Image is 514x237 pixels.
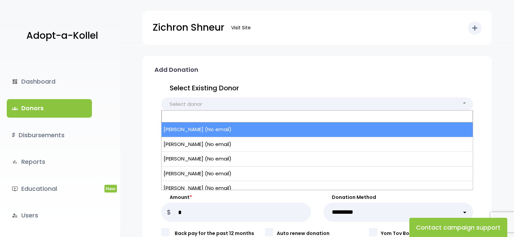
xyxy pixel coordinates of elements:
[162,167,473,181] li: [PERSON_NAME] (No email)
[7,72,92,91] a: dashboardDashboard
[153,19,224,36] p: Zichron Shneur
[161,82,473,94] p: Select Existing Donor
[12,186,18,192] i: ondemand_video
[381,230,473,237] label: Yom Tov Bonus
[323,194,473,201] label: Donation Method
[12,79,18,85] i: dashboard
[228,21,254,34] a: Visit Site
[12,159,18,165] i: bar_chart
[170,99,202,109] span: Select donor
[168,230,265,237] label: Back pay for the past 12 months
[277,230,369,237] label: Auto renew donation
[154,64,198,75] p: Add Donation
[162,152,473,167] li: [PERSON_NAME] (No email)
[26,27,98,44] p: Adopt-a-Kollel
[161,194,311,201] label: Amount
[471,24,479,32] i: add
[7,206,92,225] a: manage_accountsUsers
[409,218,507,237] button: Contact campaign support
[12,212,18,218] i: manage_accounts
[104,185,117,192] span: New
[162,181,473,196] li: [PERSON_NAME] (No email)
[161,203,176,222] p: $
[7,99,92,117] a: groupsDonors
[7,153,92,171] a: bar_chartReports
[12,106,18,112] span: groups
[468,21,482,35] button: add
[162,137,473,152] li: [PERSON_NAME] (No email)
[12,130,15,140] i: $
[7,180,92,198] a: ondemand_videoEducationalNew
[162,122,473,137] li: [PERSON_NAME] (No email)
[23,20,98,52] a: Adopt-a-Kollel
[7,126,92,144] a: $Disbursements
